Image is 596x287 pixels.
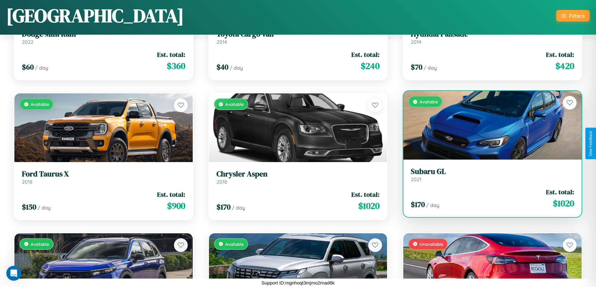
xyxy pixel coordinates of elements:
span: Available [225,101,244,107]
h3: Chrysler Aspen [216,170,380,179]
p: Support ID: mgnhoqt3mjmo2rnad6k [262,279,334,287]
a: Dodge Mini Ram2022 [22,30,185,45]
span: $ 420 [555,60,574,72]
span: $ 150 [22,202,36,212]
span: Est. total: [351,50,380,59]
span: 2014 [411,39,421,45]
span: $ 170 [411,199,425,210]
h1: [GEOGRAPHIC_DATA] [6,3,184,28]
a: Ford Taurus X2018 [22,170,185,185]
span: / day [38,205,51,211]
span: 2022 [22,39,33,45]
span: $ 1020 [553,197,574,210]
span: $ 40 [216,62,228,72]
h3: Ford Taurus X [22,170,185,179]
div: Filters [569,12,585,19]
span: $ 1020 [358,200,380,212]
span: Available [31,241,49,247]
span: $ 70 [411,62,422,72]
span: / day [35,65,48,71]
div: Give Feedback [588,131,593,156]
span: 2014 [216,39,227,45]
iframe: Intercom live chat [6,266,21,281]
a: Subaru GL2021 [411,167,574,182]
span: $ 900 [167,200,185,212]
button: Filters [556,10,590,22]
span: 2018 [216,179,227,185]
span: 2021 [411,176,421,182]
span: / day [230,65,243,71]
span: Unavailable [420,241,443,247]
span: Available [420,99,438,104]
span: Est. total: [546,187,574,196]
a: Toyota Cargo Van2014 [216,30,380,45]
span: Est. total: [351,190,380,199]
a: Hyundai Palisade2014 [411,30,574,45]
span: / day [426,202,439,208]
span: / day [232,205,245,211]
span: Est. total: [157,50,185,59]
span: $ 360 [167,60,185,72]
span: $ 170 [216,202,231,212]
span: Available [31,101,49,107]
h3: Subaru GL [411,167,574,176]
span: $ 240 [361,60,380,72]
span: 2018 [22,179,33,185]
span: / day [424,65,437,71]
span: Available [225,241,244,247]
span: Est. total: [157,190,185,199]
span: Est. total: [546,50,574,59]
span: $ 60 [22,62,34,72]
a: Chrysler Aspen2018 [216,170,380,185]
